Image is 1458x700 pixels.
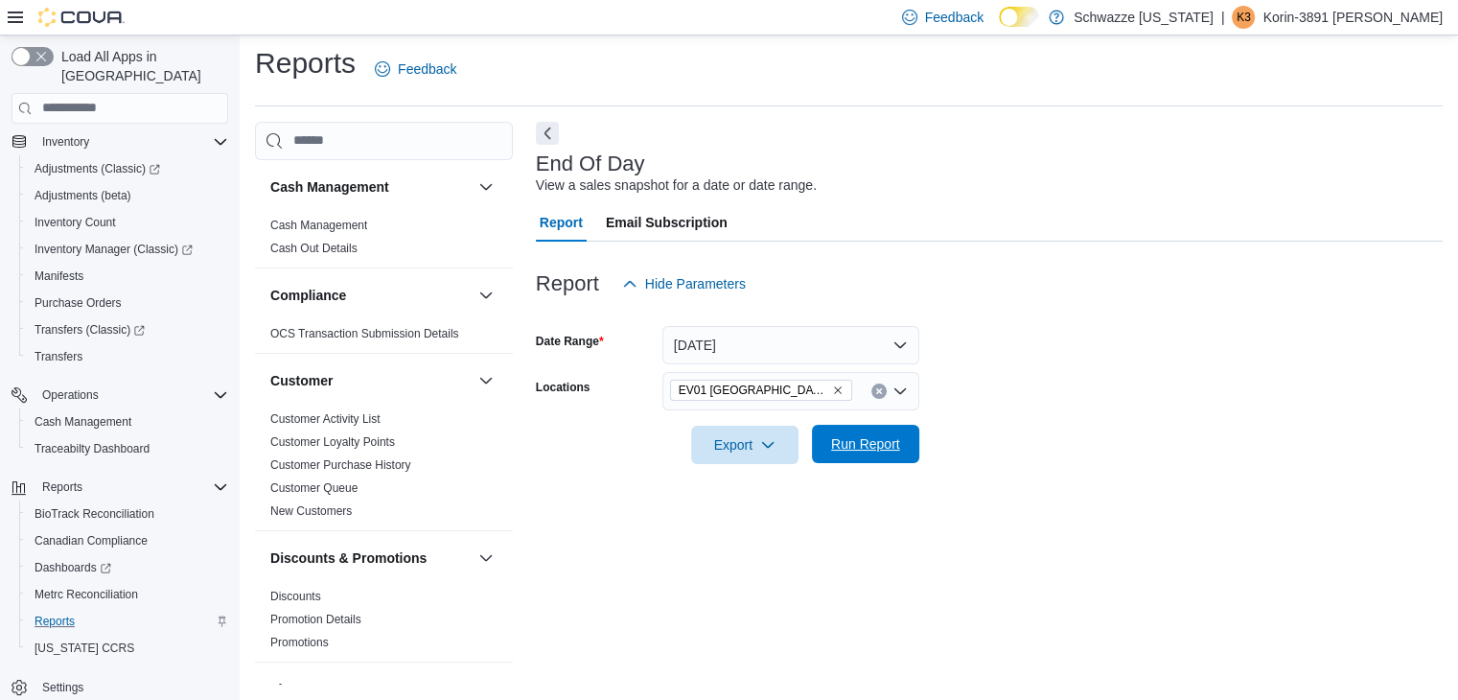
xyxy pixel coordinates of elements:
a: Customer Loyalty Points [270,435,395,449]
label: Locations [536,380,590,395]
span: Inventory [35,130,228,153]
button: [DATE] [662,326,919,364]
button: Operations [4,382,236,408]
span: Promotion Details [270,612,361,627]
span: Traceabilty Dashboard [35,441,150,456]
button: Open list of options [892,384,908,399]
a: Reports [27,610,82,633]
span: Transfers [35,349,82,364]
a: Promotions [270,636,329,649]
button: Inventory Count [19,209,236,236]
button: Inventory [4,128,236,155]
a: OCS Transaction Submission Details [270,327,459,340]
button: Discounts & Promotions [270,548,471,568]
span: Run Report [831,434,900,454]
a: Inventory Manager (Classic) [27,238,200,261]
a: Cash Management [270,219,367,232]
h3: Cash Management [270,177,389,197]
button: BioTrack Reconciliation [19,501,236,527]
span: Canadian Compliance [27,529,228,552]
button: Remove EV01 North Valley from selection in this group [832,385,844,396]
button: Reports [35,476,90,499]
a: Dashboards [27,556,119,579]
a: Customer Activity List [270,412,381,426]
button: [US_STATE] CCRS [19,635,236,662]
span: Load All Apps in [GEOGRAPHIC_DATA] [54,47,228,85]
span: Feedback [925,8,984,27]
span: Reports [35,476,228,499]
span: Transfers (Classic) [35,322,145,338]
a: Inventory Manager (Classic) [19,236,236,263]
span: Promotions [270,635,329,650]
span: Export [703,426,787,464]
span: Traceabilty Dashboard [27,437,228,460]
span: Dashboards [35,560,111,575]
span: Hide Parameters [645,274,746,293]
div: Cash Management [255,214,513,268]
span: Washington CCRS [27,637,228,660]
button: Discounts & Promotions [474,547,498,570]
span: Dashboards [27,556,228,579]
span: Email Subscription [606,203,728,242]
span: New Customers [270,503,352,519]
span: Customer Queue [270,480,358,496]
button: Manifests [19,263,236,290]
h3: Finance [270,680,321,699]
a: Customer Purchase History [270,458,411,472]
div: View a sales snapshot for a date or date range. [536,175,817,196]
h3: Compliance [270,286,346,305]
button: Traceabilty Dashboard [19,435,236,462]
span: Dark Mode [999,27,1000,28]
button: Next [536,122,559,145]
span: EV01 [GEOGRAPHIC_DATA] [679,381,828,400]
a: Transfers (Classic) [19,316,236,343]
span: Reports [35,614,75,629]
span: [US_STATE] CCRS [35,641,134,656]
span: Adjustments (Classic) [35,161,160,176]
span: Inventory Manager (Classic) [27,238,228,261]
button: Hide Parameters [614,265,753,303]
a: Transfers [27,345,90,368]
a: Adjustments (Classic) [27,157,168,180]
div: Compliance [255,322,513,353]
span: K3 [1237,6,1251,29]
span: BioTrack Reconciliation [35,506,154,522]
a: Settings [35,676,91,699]
span: Discounts [270,589,321,604]
h3: Customer [270,371,333,390]
button: Cash Management [474,175,498,198]
span: Inventory Manager (Classic) [35,242,193,257]
span: Reports [42,479,82,495]
span: Feedback [398,59,456,79]
a: Discounts [270,590,321,603]
p: Schwazze [US_STATE] [1074,6,1214,29]
label: Date Range [536,334,604,349]
a: BioTrack Reconciliation [27,502,162,525]
div: Discounts & Promotions [255,585,513,662]
button: Reports [19,608,236,635]
button: Adjustments (beta) [19,182,236,209]
span: Transfers [27,345,228,368]
span: Cash Management [27,410,228,433]
a: Adjustments (beta) [27,184,139,207]
a: Promotion Details [270,613,361,626]
button: Clear input [871,384,887,399]
button: Operations [35,384,106,407]
span: Operations [42,387,99,403]
a: Inventory Count [27,211,124,234]
span: Inventory Count [27,211,228,234]
a: Metrc Reconciliation [27,583,146,606]
span: Metrc Reconciliation [35,587,138,602]
span: Purchase Orders [35,295,122,311]
button: Finance [270,680,471,699]
button: Compliance [474,284,498,307]
button: Purchase Orders [19,290,236,316]
span: Cash Out Details [270,241,358,256]
button: Reports [4,474,236,501]
img: Cova [38,8,125,27]
div: Korin-3891 Hobday [1232,6,1255,29]
span: Reports [27,610,228,633]
a: Cash Management [27,410,139,433]
a: Traceabilty Dashboard [27,437,157,460]
button: Metrc Reconciliation [19,581,236,608]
